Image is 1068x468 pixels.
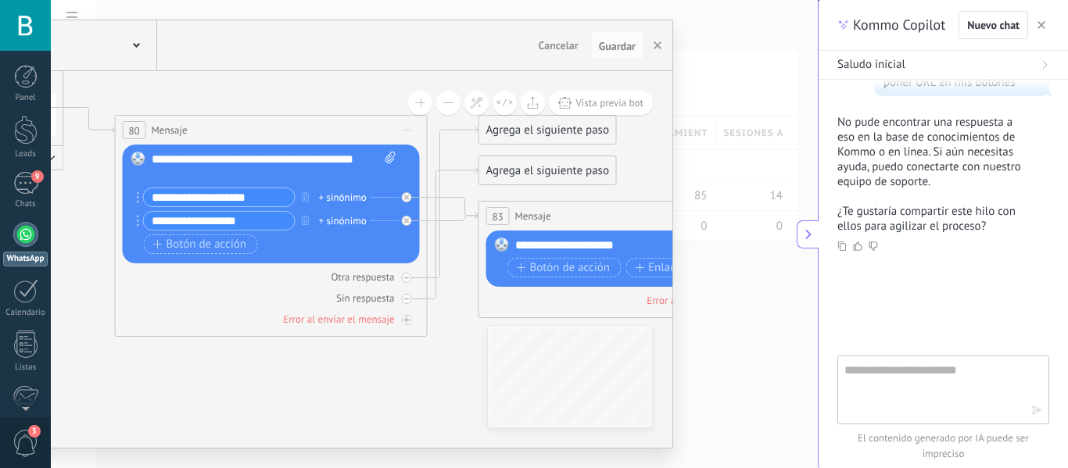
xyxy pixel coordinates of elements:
[549,91,653,115] button: Vista previa bot
[144,234,258,254] button: Botón de acción
[507,258,622,277] button: Botón de acción
[853,16,945,34] span: Kommo Copilot
[128,124,139,138] span: 80
[819,51,1068,80] button: Saludo inicial
[479,117,616,143] div: Agrega el siguiente paso
[3,149,48,159] div: Leads
[837,115,1030,189] p: No pude encontrar una respuesta a eso en la base de conocimientos de Kommo o en línea. Si aún nec...
[153,238,247,251] span: Botón de acción
[3,199,48,209] div: Chats
[479,158,616,184] div: Agrega el siguiente paso
[959,11,1028,39] button: Nuevo chat
[599,41,636,52] span: Guardar
[319,190,367,205] div: + sinónimo
[967,20,1020,30] span: Nuevo chat
[492,210,503,223] span: 83
[635,262,720,274] span: Enlace de web
[336,291,394,305] div: Sin respuesta
[517,262,611,274] span: Botón de acción
[319,213,367,229] div: + sinónimo
[837,430,1049,462] span: El contenido generado por IA puede ser impreciso
[31,170,44,183] span: 9
[625,258,731,277] button: Enlace de web
[28,425,41,438] span: 3
[3,252,48,266] div: WhatsApp
[647,294,758,307] div: Error al enviar el mensaje
[532,34,585,57] button: Cancelar
[575,96,643,109] span: Vista previa bot
[3,363,48,373] div: Listas
[837,57,905,73] span: Saludo inicial
[837,204,1030,234] p: ¿Te gustaría compartir este hilo con ellos para agilizar el proceso?
[283,313,394,326] div: Error al enviar el mensaje
[3,308,48,318] div: Calendario
[590,30,644,60] button: Guardar
[152,123,188,138] span: Mensaje
[539,38,579,52] span: Cancelar
[515,209,551,223] span: Mensaje
[331,270,394,284] div: Otra respuesta
[3,93,48,103] div: Panel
